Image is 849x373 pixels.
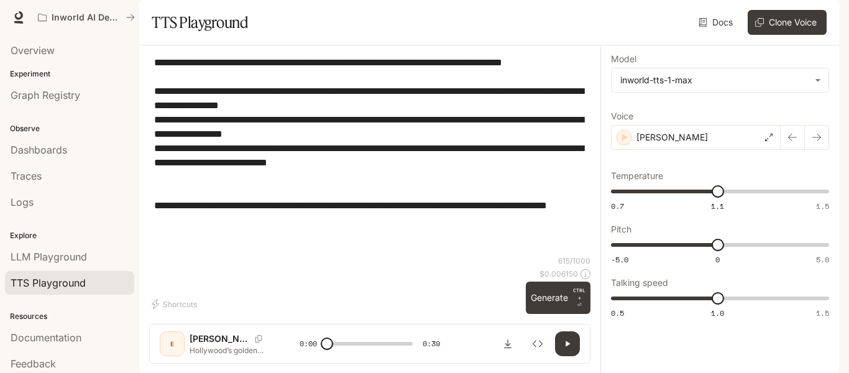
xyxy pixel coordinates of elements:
[816,201,829,211] span: 1.5
[190,345,270,356] p: Hollywood’s golden couple… but tell me, who’s the better actor? [PERSON_NAME] or [PERSON_NAME]? "...
[636,131,708,144] p: [PERSON_NAME]
[495,331,520,356] button: Download audio
[611,201,624,211] span: 0.7
[190,333,250,345] p: [PERSON_NAME]
[52,12,121,23] p: Inworld AI Demos
[611,254,628,265] span: -5.0
[816,308,829,318] span: 1.5
[620,74,809,86] div: inworld-tts-1-max
[816,254,829,265] span: 5.0
[525,331,550,356] button: Inspect
[711,201,724,211] span: 1.1
[573,287,585,309] p: ⏎
[611,308,624,318] span: 0.5
[250,335,267,343] button: Copy Voice ID
[32,5,140,30] button: All workspaces
[300,338,317,350] span: 0:00
[611,55,636,63] p: Model
[611,279,668,287] p: Talking speed
[611,172,663,180] p: Temperature
[611,112,633,121] p: Voice
[573,287,585,302] p: CTRL +
[423,338,440,350] span: 0:39
[748,10,827,35] button: Clone Voice
[715,254,720,265] span: 0
[526,282,590,314] button: GenerateCTRL +⏎
[612,68,828,92] div: inworld-tts-1-max
[611,225,631,234] p: Pitch
[149,294,202,314] button: Shortcuts
[711,308,724,318] span: 1.0
[696,10,738,35] a: Docs
[162,334,182,354] div: E
[152,10,248,35] h1: TTS Playground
